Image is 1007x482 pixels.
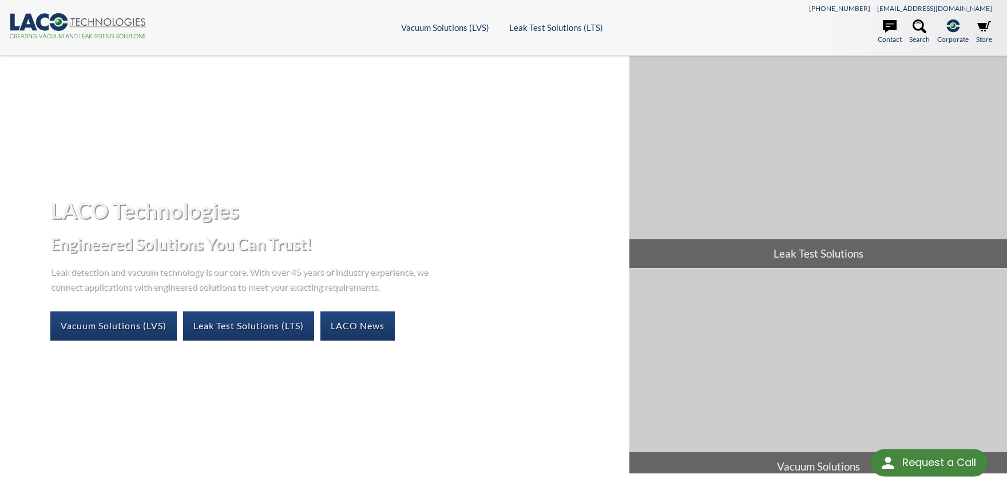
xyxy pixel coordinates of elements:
a: Contact [878,19,902,45]
a: Store [976,19,992,45]
a: Leak Test Solutions [629,56,1007,268]
a: [PHONE_NUMBER] [809,4,870,13]
a: Leak Test Solutions (LTS) [509,22,603,33]
h1: LACO Technologies [50,196,620,224]
a: Vacuum Solutions [629,268,1007,480]
p: Leak detection and vacuum technology is our core. With over 45 years of industry experience, we c... [50,264,434,293]
a: Vacuum Solutions (LVS) [401,22,489,33]
span: Corporate [937,34,969,45]
span: Vacuum Solutions [629,452,1007,481]
img: round button [879,454,897,472]
a: Vacuum Solutions (LVS) [50,311,177,340]
a: [EMAIL_ADDRESS][DOMAIN_NAME] [877,4,992,13]
h2: Engineered Solutions You Can Trust! [50,234,620,255]
a: Search [909,19,930,45]
a: LACO News [320,311,395,340]
span: Leak Test Solutions [629,239,1007,268]
div: Request a Call [902,449,976,476]
a: Leak Test Solutions (LTS) [183,311,314,340]
div: Request a Call [871,449,988,477]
